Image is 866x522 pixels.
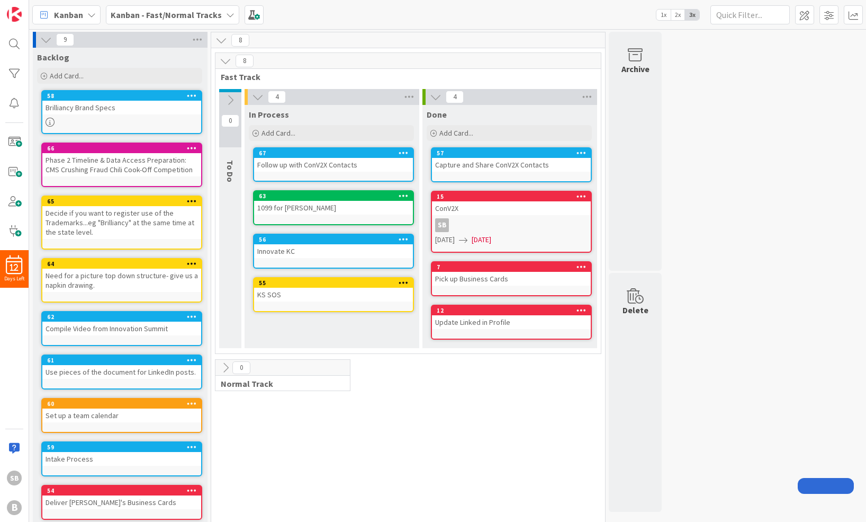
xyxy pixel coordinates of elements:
[685,10,699,20] span: 3x
[42,144,201,176] div: 66Phase 2 Timeline & Data Access Preparation: CMS Crushing Fraud Chili Cook-Off Competition
[42,144,201,153] div: 66
[42,322,201,335] div: Compile Video from Innovation Summit
[42,259,201,269] div: 64
[47,92,201,100] div: 58
[432,315,591,329] div: Update Linked in Profile
[710,5,790,24] input: Quick Filter...
[432,201,591,215] div: ConV2X
[432,262,591,286] div: 7Pick up Business Cards
[42,101,201,114] div: Brilliancy Brand Specs
[42,153,201,176] div: Phase 2 Timeline & Data Access Preparation: CMS Crushing Fraud Chili Cook-Off Competition
[432,306,591,315] div: 12
[432,192,591,215] div: 15ConV2X
[47,400,201,408] div: 60
[656,10,671,20] span: 1x
[42,356,201,365] div: 61
[439,128,473,138] span: Add Card...
[47,313,201,321] div: 62
[254,148,413,172] div: 67Follow up with ConV2X Contacts
[432,148,591,172] div: 57Capture and Share ConV2X Contacts
[42,197,201,239] div: 65Decide if you want to register use of the Trademarks...eg "Brilliancy" at the same time at the ...
[42,206,201,239] div: Decide if you want to register use of the Trademarks...eg "Brilliancy" at the same time at the st...
[42,312,201,322] div: 62
[432,306,591,329] div: 12Update Linked in Profile
[54,8,83,21] span: Kanban
[42,356,201,379] div: 61Use pieces of the document for LinkedIn posts.
[221,378,337,389] span: Normal Track
[225,160,236,182] span: To Do
[47,444,201,451] div: 59
[671,10,685,20] span: 2x
[47,198,201,205] div: 65
[254,191,413,201] div: 63
[42,365,201,379] div: Use pieces of the document for LinkedIn posts.
[437,307,591,314] div: 12
[259,149,413,157] div: 67
[432,272,591,286] div: Pick up Business Cards
[7,471,22,485] div: SB
[432,158,591,172] div: Capture and Share ConV2X Contacts
[254,235,413,244] div: 56
[42,443,201,452] div: 59
[254,278,413,302] div: 55KS SOS
[50,71,84,81] span: Add Card...
[42,91,201,114] div: 58Brilliancy Brand Specs
[42,312,201,335] div: 62Compile Video from Innovation Summit
[432,262,591,272] div: 7
[432,148,591,158] div: 57
[259,236,413,243] div: 56
[42,443,201,466] div: 59Intake Process
[621,63,649,75] div: Archive
[236,55,254,67] span: 8
[111,10,222,20] b: Kanban - Fast/Normal Tracks
[42,399,201,422] div: 60Set up a team calendar
[254,191,413,215] div: 631099 for [PERSON_NAME]
[42,452,201,466] div: Intake Process
[249,109,289,120] span: In Process
[437,263,591,271] div: 7
[259,192,413,200] div: 63
[446,91,464,103] span: 4
[56,33,74,46] span: 9
[47,357,201,364] div: 61
[254,244,413,258] div: Innovate KC
[42,197,201,206] div: 65
[221,114,239,127] span: 0
[254,235,413,258] div: 56Innovate KC
[231,34,249,47] span: 8
[432,192,591,201] div: 15
[437,193,591,200] div: 15
[254,201,413,215] div: 1099 for [PERSON_NAME]
[254,148,413,158] div: 67
[259,279,413,287] div: 55
[432,218,591,232] div: SB
[42,486,201,496] div: 54
[254,158,413,172] div: Follow up with ConV2X Contacts
[47,487,201,494] div: 54
[261,128,295,138] span: Add Card...
[42,496,201,509] div: Deliver [PERSON_NAME]'s Business Cards
[437,149,591,157] div: 57
[623,304,648,316] div: Delete
[7,7,22,22] img: Visit kanbanzone.com
[42,269,201,292] div: Need for a picture top down structure- give us a napkin drawing.
[268,91,286,103] span: 4
[37,52,69,63] span: Backlog
[232,361,250,374] span: 0
[47,260,201,268] div: 64
[42,91,201,101] div: 58
[435,234,455,245] span: [DATE]
[42,486,201,509] div: 54Deliver [PERSON_NAME]'s Business Cards
[10,264,19,271] span: 12
[42,399,201,409] div: 60
[435,218,449,232] div: SB
[254,278,413,288] div: 55
[254,288,413,302] div: KS SOS
[472,234,491,245] span: [DATE]
[42,409,201,422] div: Set up a team calendar
[42,259,201,292] div: 64Need for a picture top down structure- give us a napkin drawing.
[427,109,447,120] span: Done
[47,145,201,152] div: 66
[7,500,22,515] div: B
[221,72,588,82] span: Fast Track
